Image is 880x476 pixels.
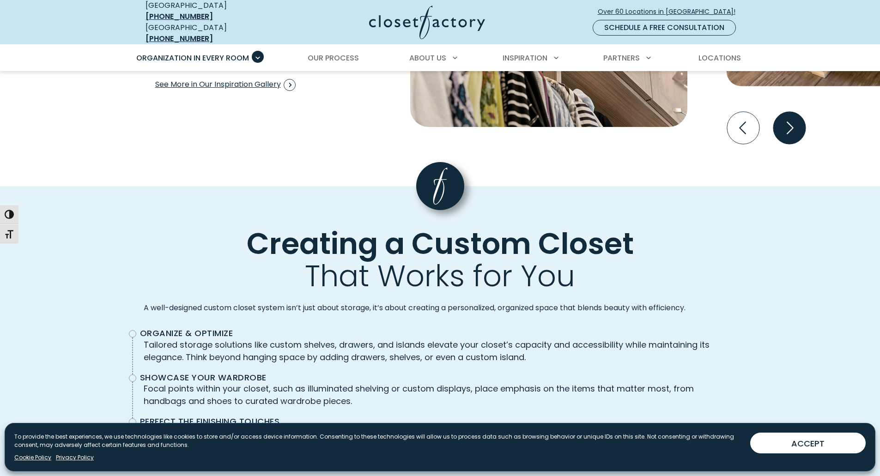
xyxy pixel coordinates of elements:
[597,4,743,20] a: Over 60 Locations in [GEOGRAPHIC_DATA]!
[155,79,296,91] span: See More in Our Inspiration Gallery
[409,53,446,63] span: About Us
[144,302,737,313] p: A well-designed custom closet system isn’t just about storage, it’s about creating a personalized...
[140,328,733,338] span: Organize & Optimize
[155,76,296,94] a: See More in Our Inspiration Gallery
[305,255,575,296] span: That Works for You
[598,7,743,17] span: Over 60 Locations in [GEOGRAPHIC_DATA]!
[247,223,634,264] span: Creating a Custom Closet
[369,6,485,39] img: Closet Factory Logo
[146,22,279,44] div: [GEOGRAPHIC_DATA]
[14,453,51,462] a: Cookie Policy
[770,108,809,148] button: Next slide
[56,453,94,462] a: Privacy Policy
[723,108,763,148] button: Previous slide
[503,53,547,63] span: Inspiration
[146,33,213,44] a: [PHONE_NUMBER]
[750,433,866,453] button: ACCEPT
[14,433,743,449] p: To provide the best experiences, we use technologies like cookies to store and/or access device i...
[603,53,640,63] span: Partners
[144,382,737,407] p: Focal points within your closet, such as illuminated shelving or custom displays, place emphasis ...
[140,373,733,383] span: Showcase Your Wardrobe
[140,416,733,427] span: Perfect the Finishing Touches
[698,53,741,63] span: Locations
[144,338,737,363] p: Tailored storage solutions like custom shelves, drawers, and islands elevate your closet’s capaci...
[593,20,736,36] a: Schedule a Free Consultation
[308,53,359,63] span: Our Process
[130,45,751,71] nav: Primary Menu
[146,11,213,22] a: [PHONE_NUMBER]
[136,53,249,63] span: Organization in Every Room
